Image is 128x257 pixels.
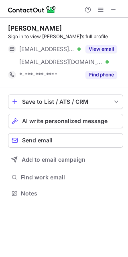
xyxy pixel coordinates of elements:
span: [EMAIL_ADDRESS][DOMAIN_NAME] [19,45,75,53]
button: Notes [8,188,123,199]
button: Add to email campaign [8,152,123,167]
span: Find work email [21,174,120,181]
button: Send email [8,133,123,148]
div: Save to List / ATS / CRM [22,99,109,105]
button: save-profile-one-click [8,95,123,109]
img: ContactOut v5.3.10 [8,5,56,14]
button: AI write personalized message [8,114,123,128]
span: Notes [21,190,120,197]
span: Send email [22,137,53,144]
span: AI write personalized message [22,118,108,124]
button: Find work email [8,172,123,183]
span: [EMAIL_ADDRESS][DOMAIN_NAME] [19,58,103,66]
div: Sign in to view [PERSON_NAME]’s full profile [8,33,123,40]
span: Add to email campaign [22,156,85,163]
button: Reveal Button [85,45,117,53]
button: Reveal Button [85,71,117,79]
div: [PERSON_NAME] [8,24,62,32]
